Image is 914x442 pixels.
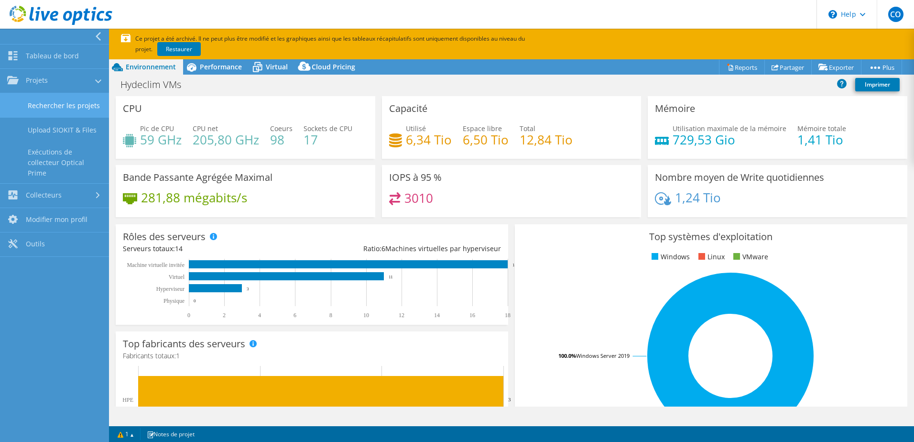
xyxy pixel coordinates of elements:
[655,172,824,183] h3: Nombre moyen de Write quotidiennes
[508,397,511,402] text: 3
[363,312,369,319] text: 10
[223,312,226,319] text: 2
[389,103,427,114] h3: Capacité
[381,244,385,253] span: 6
[169,274,185,280] text: Virtuel
[399,312,404,319] text: 12
[389,275,393,279] text: 11
[123,232,206,242] h3: Rôles des serveurs
[675,192,721,203] h4: 1,24 Tio
[520,124,535,133] span: Total
[731,252,768,262] li: VMware
[888,7,903,22] span: CO
[123,103,142,114] h3: CPU
[855,78,900,91] a: Imprimer
[176,351,180,360] span: 1
[655,103,695,114] h3: Mémoire
[696,252,725,262] li: Linux
[126,62,176,71] span: Environnement
[520,134,573,145] h4: 12,84 Tio
[175,244,183,253] span: 14
[673,124,786,133] span: Utilisation maximale de la mémoire
[116,79,196,90] h1: Hydeclim VMs
[764,60,812,75] a: Partager
[505,312,511,319] text: 18
[127,262,185,268] tspan: Machine virtuelle invitée
[193,134,259,145] h4: 205,80 GHz
[404,193,433,203] h4: 3010
[194,298,196,303] text: 0
[200,62,242,71] span: Performance
[797,124,846,133] span: Mémoire totale
[558,352,576,359] tspan: 100.0%
[140,134,182,145] h4: 59 GHz
[312,243,501,254] div: Ratio: Machines virtuelles par hyperviseur
[861,60,902,75] a: Plus
[270,124,293,133] span: Coeurs
[258,312,261,319] text: 4
[193,124,218,133] span: CPU net
[406,124,426,133] span: Utilisé
[304,124,352,133] span: Sockets de CPU
[406,134,452,145] h4: 6,34 Tio
[121,33,589,55] p: Ce projet a été archivé. Il ne peut plus être modifié et les graphiques ainsi que les tableaux ré...
[156,286,185,292] text: Hyperviseur
[463,124,502,133] span: Espace libre
[247,287,249,291] text: 3
[811,60,861,75] a: Exporter
[522,232,900,242] h3: Top systèmes d'exploitation
[123,351,501,361] h4: Fabricants totaux:
[140,124,174,133] span: Pic de CPU
[266,62,288,71] span: Virtual
[122,397,133,403] text: HPE
[140,428,201,440] a: Notes de projet
[312,62,355,71] span: Cloud Pricing
[187,312,190,319] text: 0
[157,42,201,56] a: Restaurer
[304,134,352,145] h4: 17
[329,312,332,319] text: 8
[434,312,440,319] text: 14
[797,134,846,145] h4: 1,41 Tio
[270,134,293,145] h4: 98
[576,352,630,359] tspan: Windows Server 2019
[673,134,786,145] h4: 729,53 Gio
[141,192,247,203] h4: 281,88 mégabits/s
[463,134,509,145] h4: 6,50 Tio
[111,428,141,440] a: 1
[294,312,296,319] text: 6
[828,10,837,19] svg: \n
[123,339,245,349] h3: Top fabricants des serveurs
[123,172,272,183] h3: Bande Passante Agrégée Maximal
[649,252,690,262] li: Windows
[163,298,185,304] text: Physique
[389,172,442,183] h3: IOPS à 95 %
[123,243,312,254] div: Serveurs totaux:
[469,312,475,319] text: 16
[719,60,765,75] a: Reports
